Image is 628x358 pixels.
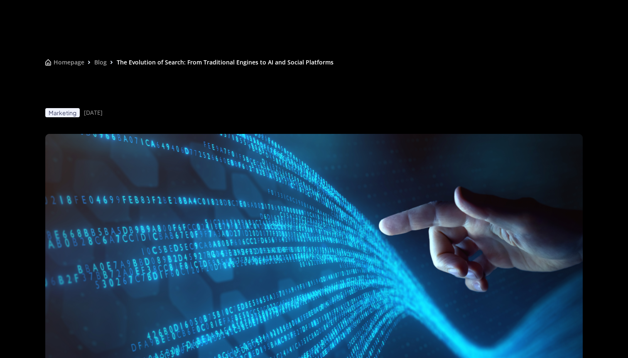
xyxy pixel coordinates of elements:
div: Marketing [49,109,76,116]
a: The Evolution of Search: From Traditional Engines to AI and Social Platforms [117,58,334,67]
div: [DATE] [84,109,103,117]
div: Homepage [54,58,84,67]
a: Blog [94,58,107,67]
a: Homepage [45,58,84,67]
